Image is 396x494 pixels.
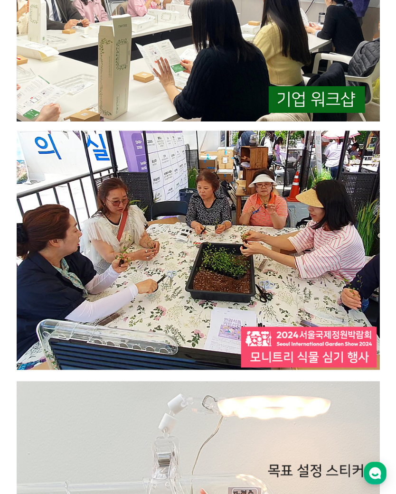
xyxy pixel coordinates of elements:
span: 대화 [87,316,99,324]
span: 홈 [30,316,36,323]
a: 대화 [63,301,123,325]
a: 설정 [123,301,182,325]
span: 설정 [147,316,159,323]
a: 홈 [3,301,63,325]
